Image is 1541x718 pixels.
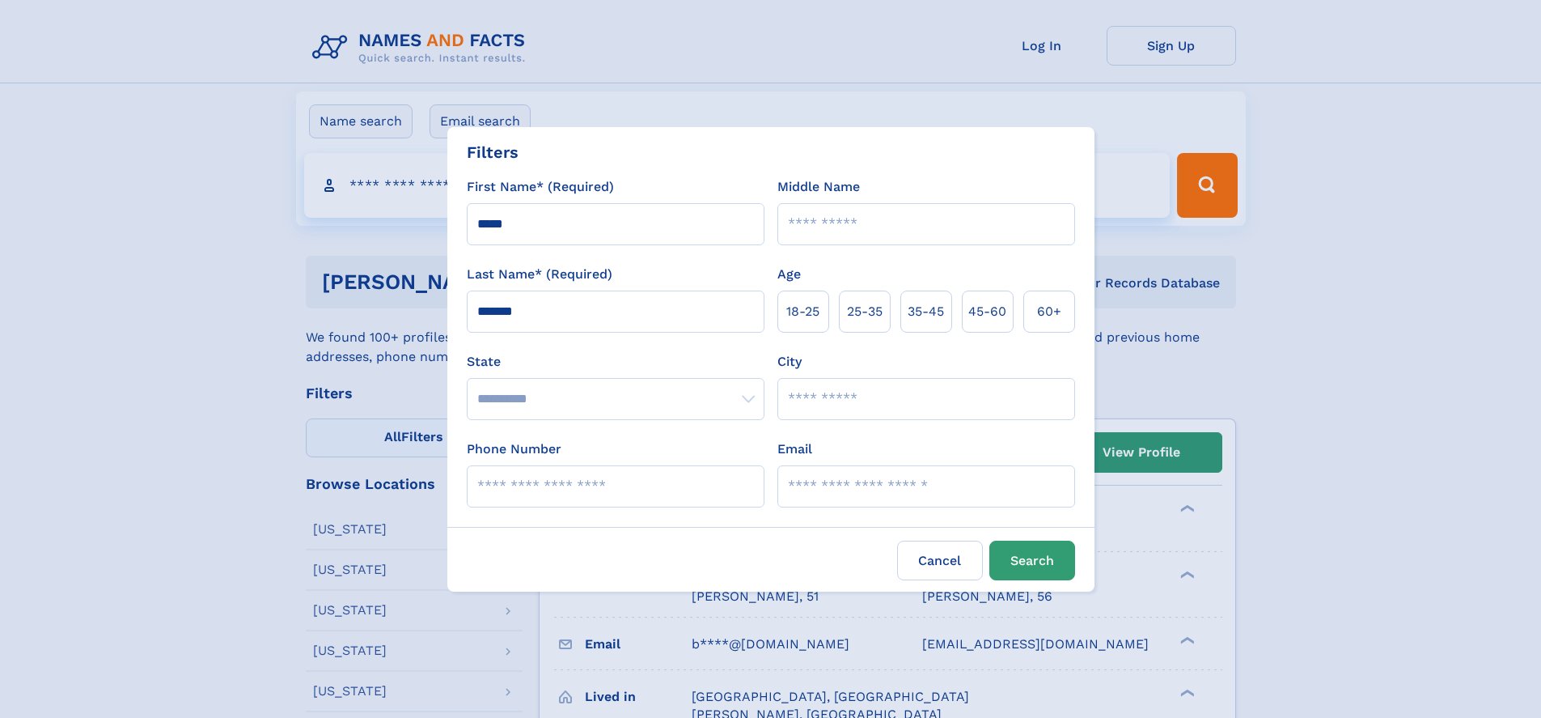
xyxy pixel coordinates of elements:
label: Age [777,265,801,284]
span: 25‑35 [847,302,883,321]
label: Email [777,440,812,459]
span: 45‑60 [968,302,1006,321]
span: 35‑45 [908,302,944,321]
label: Middle Name [777,177,860,197]
span: 60+ [1037,302,1061,321]
label: First Name* (Required) [467,177,614,197]
div: Filters [467,140,519,164]
span: 18‑25 [786,302,819,321]
label: Cancel [897,541,983,580]
label: Phone Number [467,440,561,459]
button: Search [989,541,1075,580]
label: City [777,352,802,372]
label: State [467,352,764,372]
label: Last Name* (Required) [467,265,612,284]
